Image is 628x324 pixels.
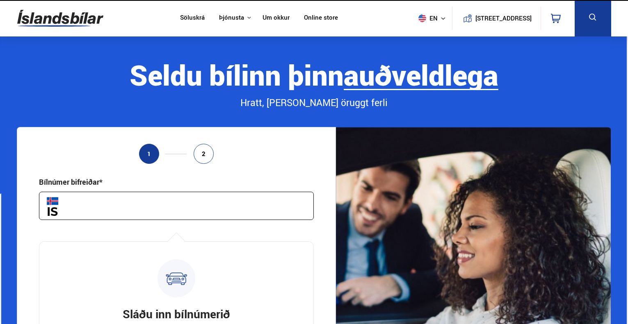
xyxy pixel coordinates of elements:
button: en [415,6,452,30]
span: 1 [147,150,151,157]
a: Online store [304,14,338,23]
span: 2 [202,150,206,157]
button: [STREET_ADDRESS] [479,15,529,22]
b: auðveldlega [344,56,498,94]
span: en [415,14,436,22]
a: Söluskrá [180,14,205,23]
img: svg+xml;base64,PHN2ZyB4bWxucz0iaHR0cDovL3d3dy53My5vcmcvMjAwMC9zdmciIHdpZHRoPSI1MTIiIGhlaWdodD0iNT... [418,14,426,22]
div: Bílnúmer bifreiðar* [39,177,103,187]
div: Hratt, [PERSON_NAME] öruggt ferli [17,96,611,110]
a: [STREET_ADDRESS] [457,7,536,30]
img: G0Ugv5HjCgRt.svg [17,5,103,32]
a: Um okkur [263,14,290,23]
button: Þjónusta [219,14,244,22]
div: Seldu bílinn þinn [17,59,611,90]
h3: Sláðu inn bílnúmerið [123,306,230,322]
